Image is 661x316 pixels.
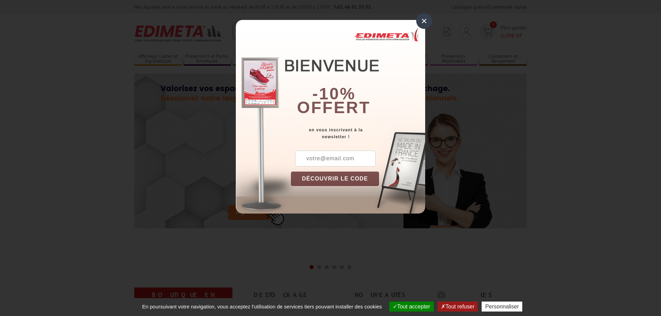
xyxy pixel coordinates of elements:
[295,151,376,166] input: votre@email.com
[291,172,379,186] button: DÉCOUVRIR LE CODE
[438,302,478,312] button: Tout refuser
[312,85,356,103] b: -10%
[389,302,434,312] button: Tout accepter
[139,304,386,309] span: En poursuivant votre navigation, vous acceptez l'utilisation de services tiers pouvant installer ...
[297,98,371,117] font: offert
[482,302,522,312] button: Personnaliser (fenêtre modale)
[291,127,425,140] div: en vous inscrivant à la newsletter !
[416,13,432,29] div: ×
